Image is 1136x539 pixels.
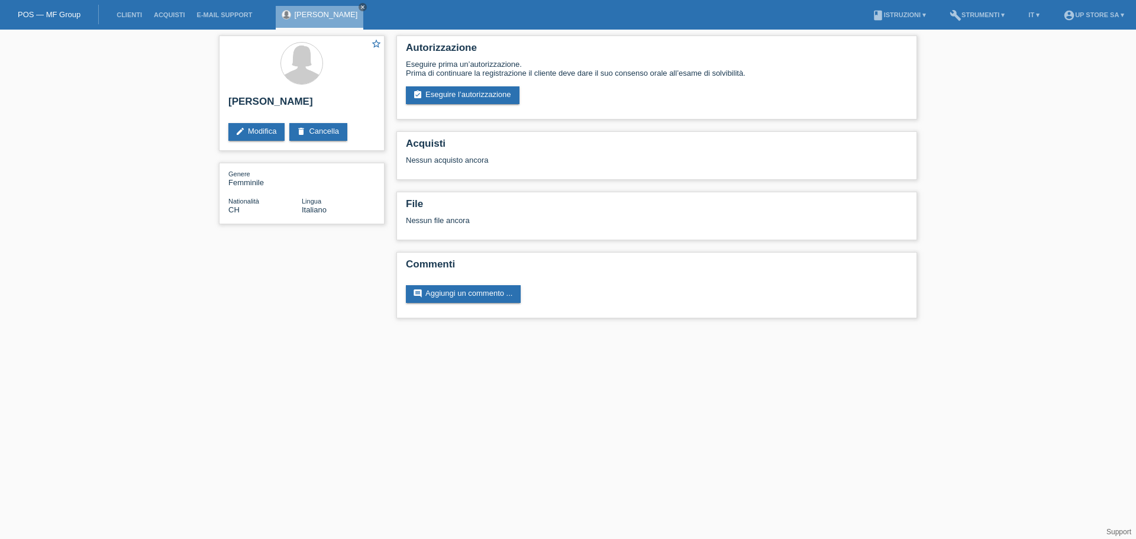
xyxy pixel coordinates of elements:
div: Nessun file ancora [406,216,767,225]
i: edit [235,127,245,136]
a: Acquisti [148,11,191,18]
i: delete [296,127,306,136]
span: Italiano [302,205,327,214]
i: account_circle [1063,9,1075,21]
a: account_circleUp Store SA ▾ [1057,11,1130,18]
a: IT ▾ [1022,11,1045,18]
h2: File [406,198,908,216]
i: comment [413,289,422,298]
i: assignment_turned_in [413,90,422,99]
a: buildStrumenti ▾ [944,11,1011,18]
a: [PERSON_NAME] [294,10,357,19]
div: Femminile [228,169,302,187]
span: Svizzera [228,205,240,214]
a: assignment_turned_inEseguire l’autorizzazione [406,86,519,104]
a: deleteCancella [289,123,347,141]
div: Nessun acquisto ancora [406,156,908,173]
a: close [359,3,367,11]
span: Genere [228,170,250,177]
a: E-mail Support [191,11,259,18]
i: book [872,9,884,21]
a: Clienti [111,11,148,18]
h2: [PERSON_NAME] [228,96,375,114]
a: star_border [371,38,382,51]
div: Eseguire prima un’autorizzazione. Prima di continuare la registrazione il cliente deve dare il su... [406,60,908,78]
a: commentAggiungi un commento ... [406,285,521,303]
a: Support [1106,528,1131,536]
span: Nationalità [228,198,259,205]
span: Lingua [302,198,321,205]
a: editModifica [228,123,285,141]
i: star_border [371,38,382,49]
i: close [360,4,366,10]
h2: Acquisti [406,138,908,156]
i: build [950,9,961,21]
h2: Commenti [406,259,908,276]
h2: Autorizzazione [406,42,908,60]
a: POS — MF Group [18,10,80,19]
a: bookIstruzioni ▾ [866,11,932,18]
